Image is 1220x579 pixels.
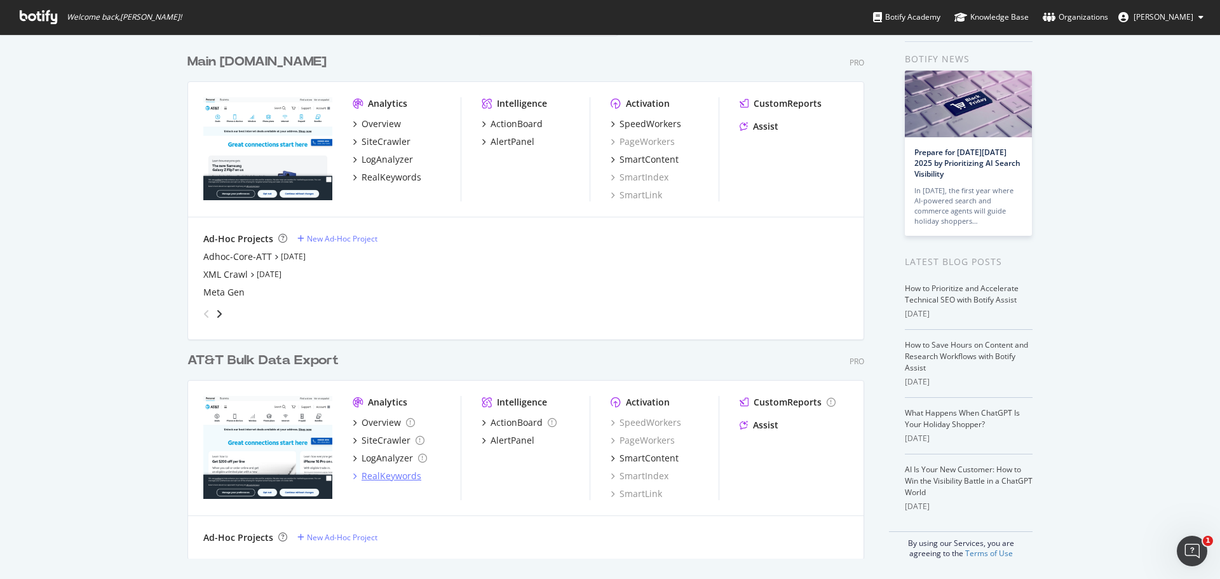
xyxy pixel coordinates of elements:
div: RealKeywords [362,171,421,184]
div: Analytics [368,97,407,110]
a: Terms of Use [965,548,1013,559]
a: PageWorkers [611,135,675,148]
div: Organizations [1043,11,1108,24]
a: ActionBoard [482,118,543,130]
a: SiteCrawler [353,434,424,447]
a: Prepare for [DATE][DATE] 2025 by Prioritizing AI Search Visibility [914,147,1020,179]
a: AlertPanel [482,434,534,447]
a: New Ad-Hoc Project [297,532,377,543]
img: attbulkexport.com [203,396,332,499]
a: SmartLink [611,189,662,201]
div: SpeedWorkers [620,118,681,130]
div: Botify news [905,52,1033,66]
a: SmartLink [611,487,662,500]
a: AlertPanel [482,135,534,148]
div: Latest Blog Posts [905,255,1033,269]
div: PageWorkers [611,434,675,447]
div: SmartContent [620,153,679,166]
img: Prepare for Black Friday 2025 by Prioritizing AI Search Visibility [905,71,1032,137]
div: Ad-Hoc Projects [203,233,273,245]
div: angle-right [215,308,224,320]
div: grid [187,37,874,559]
div: [DATE] [905,308,1033,320]
div: By using our Services, you are agreeing to the [889,531,1033,559]
div: Activation [626,97,670,110]
a: How to Save Hours on Content and Research Workflows with Botify Assist [905,339,1028,373]
div: [DATE] [905,501,1033,512]
div: Assist [753,120,778,133]
a: ActionBoard [482,416,557,429]
div: Ad-Hoc Projects [203,531,273,544]
a: SmartContent [611,153,679,166]
div: New Ad-Hoc Project [307,233,377,244]
a: Main [DOMAIN_NAME] [187,53,332,71]
a: AT&T Bulk Data Export [187,351,344,370]
div: CustomReports [754,97,822,110]
a: CustomReports [740,396,836,409]
a: Assist [740,120,778,133]
a: Overview [353,118,401,130]
a: SmartIndex [611,470,668,482]
div: SmartContent [620,452,679,465]
div: Activation [626,396,670,409]
div: Botify Academy [873,11,940,24]
a: SmartContent [611,452,679,465]
span: Welcome back, [PERSON_NAME] ! [67,12,182,22]
span: 1 [1203,536,1213,546]
a: SiteCrawler [353,135,410,148]
div: LogAnalyzer [362,153,413,166]
a: Adhoc-Core-ATT [203,250,272,263]
div: SiteCrawler [362,434,410,447]
div: AlertPanel [491,135,534,148]
a: XML Crawl [203,268,248,281]
div: Intelligence [497,97,547,110]
div: In [DATE], the first year where AI-powered search and commerce agents will guide holiday shoppers… [914,186,1022,226]
iframe: Intercom live chat [1177,536,1207,566]
div: Main [DOMAIN_NAME] [187,53,327,71]
div: angle-left [198,304,215,324]
a: [DATE] [257,269,281,280]
a: New Ad-Hoc Project [297,233,377,244]
button: [PERSON_NAME] [1108,7,1214,27]
div: SiteCrawler [362,135,410,148]
div: ActionBoard [491,416,543,429]
div: Overview [362,416,401,429]
a: SmartIndex [611,171,668,184]
a: Meta Gen [203,286,245,299]
span: Zach Doty [1134,11,1193,22]
div: Assist [753,419,778,432]
div: AT&T Bulk Data Export [187,351,339,370]
div: Analytics [368,396,407,409]
div: Pro [850,57,864,68]
div: New Ad-Hoc Project [307,532,377,543]
a: RealKeywords [353,171,421,184]
div: CustomReports [754,396,822,409]
div: Pro [850,356,864,367]
a: SpeedWorkers [611,416,681,429]
div: Intelligence [497,396,547,409]
div: ActionBoard [491,118,543,130]
a: CustomReports [740,97,822,110]
a: LogAnalyzer [353,153,413,166]
div: Knowledge Base [954,11,1029,24]
div: [DATE] [905,433,1033,444]
img: att.com [203,97,332,200]
div: RealKeywords [362,470,421,482]
a: Overview [353,416,415,429]
div: LogAnalyzer [362,452,413,465]
a: RealKeywords [353,470,421,482]
a: How to Prioritize and Accelerate Technical SEO with Botify Assist [905,283,1019,305]
div: [DATE] [905,376,1033,388]
a: [DATE] [281,251,306,262]
div: AlertPanel [491,434,534,447]
a: SpeedWorkers [611,118,681,130]
a: Assist [740,419,778,432]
